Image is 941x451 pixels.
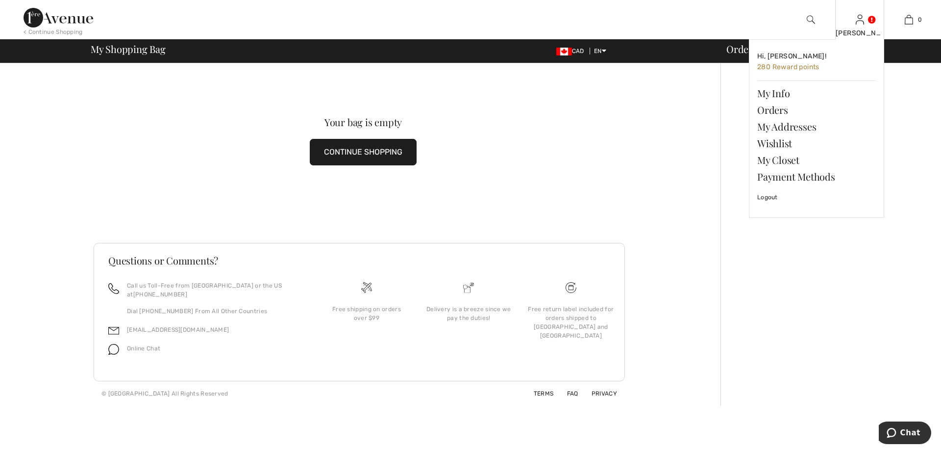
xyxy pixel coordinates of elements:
a: Privacy [580,390,617,397]
img: call [108,283,119,294]
span: 0 [918,15,922,24]
img: Free shipping on orders over $99 [566,282,576,293]
img: email [108,325,119,336]
a: My Addresses [757,118,876,135]
span: CAD [556,48,588,54]
img: 1ère Avenue [24,8,93,27]
span: Hi, [PERSON_NAME]! [757,52,826,60]
a: Hi, [PERSON_NAME]! 280 Reward points [757,48,876,77]
h3: Questions or Comments? [108,256,610,265]
div: [PERSON_NAME] [836,28,884,38]
div: Free shipping on orders over $99 [323,305,410,322]
a: Orders [757,102,876,118]
div: Your bag is empty [121,117,606,127]
img: My Info [856,14,864,26]
a: 0 [885,14,933,26]
a: [EMAIL_ADDRESS][DOMAIN_NAME] [127,326,229,333]
a: FAQ [555,390,578,397]
img: My Bag [905,14,913,26]
div: Delivery is a breeze since we pay the duties! [425,305,512,322]
span: 280 Reward points [757,63,819,71]
span: EN [594,48,606,54]
a: My Info [757,85,876,102]
a: Terms [522,390,554,397]
img: chat [108,344,119,355]
span: Online Chat [127,345,160,352]
div: < Continue Shopping [24,27,83,36]
a: Payment Methods [757,168,876,185]
iframe: Opens a widget where you can chat to one of our agents [879,422,931,446]
div: © [GEOGRAPHIC_DATA] All Rights Reserved [101,389,228,398]
img: Free shipping on orders over $99 [361,282,372,293]
p: Dial [PHONE_NUMBER] From All Other Countries [127,307,304,316]
img: search the website [807,14,815,26]
a: Sign In [856,15,864,24]
button: CONTINUE SHOPPING [310,139,417,165]
span: My Shopping Bag [91,44,166,54]
div: Free return label included for orders shipped to [GEOGRAPHIC_DATA] and [GEOGRAPHIC_DATA] [528,305,614,340]
img: Delivery is a breeze since we pay the duties! [463,282,474,293]
a: Wishlist [757,135,876,152]
div: Order Summary [715,44,935,54]
a: [PHONE_NUMBER] [133,291,187,298]
p: Call us Toll-Free from [GEOGRAPHIC_DATA] or the US at [127,281,304,299]
img: Canadian Dollar [556,48,572,55]
a: Logout [757,185,876,210]
a: My Closet [757,152,876,168]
